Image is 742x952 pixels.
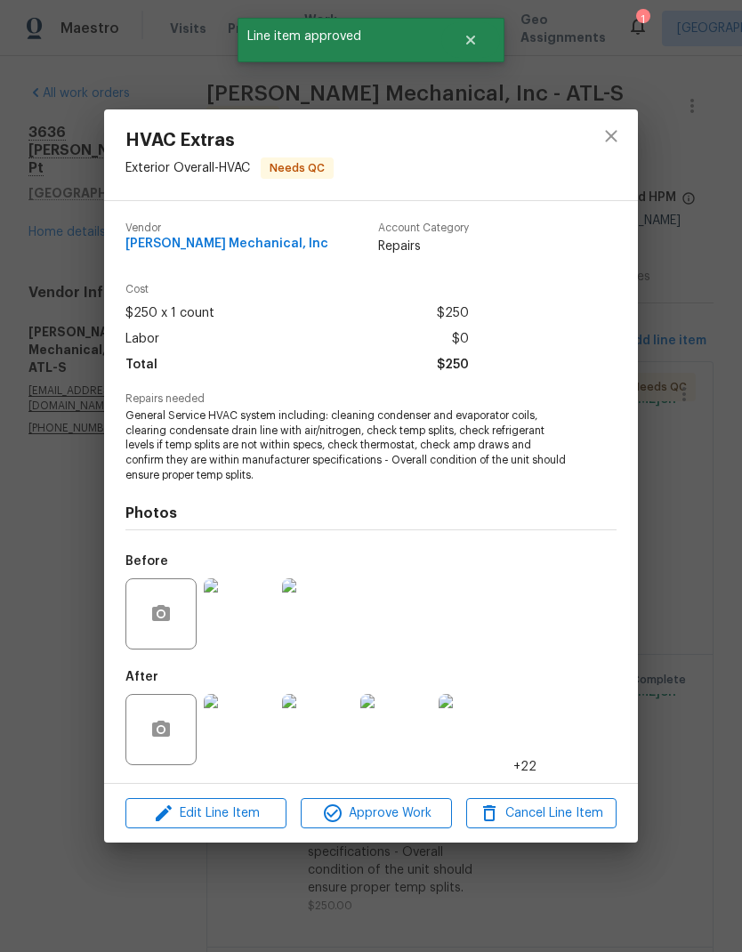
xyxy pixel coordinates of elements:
[437,301,469,327] span: $250
[378,222,469,234] span: Account Category
[125,222,328,234] span: Vendor
[125,161,250,173] span: Exterior Overall - HVAC
[125,504,617,522] h4: Photos
[125,131,334,150] span: HVAC Extras
[131,803,281,825] span: Edit Line Item
[441,22,500,58] button: Close
[378,238,469,255] span: Repairs
[452,327,469,352] span: $0
[301,798,451,829] button: Approve Work
[125,671,158,683] h5: After
[125,555,168,568] h5: Before
[125,352,157,378] span: Total
[125,238,328,251] span: [PERSON_NAME] Mechanical, Inc
[590,115,633,157] button: close
[513,758,536,776] span: +22
[306,803,446,825] span: Approve Work
[125,327,159,352] span: Labor
[636,11,649,28] div: 1
[125,284,469,295] span: Cost
[472,803,611,825] span: Cancel Line Item
[238,18,441,55] span: Line item approved
[262,159,332,177] span: Needs QC
[466,798,617,829] button: Cancel Line Item
[125,301,214,327] span: $250 x 1 count
[125,798,286,829] button: Edit Line Item
[125,393,617,405] span: Repairs needed
[437,352,469,378] span: $250
[125,408,568,483] span: General Service HVAC system including: cleaning condenser and evaporator coils, clearing condensa...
